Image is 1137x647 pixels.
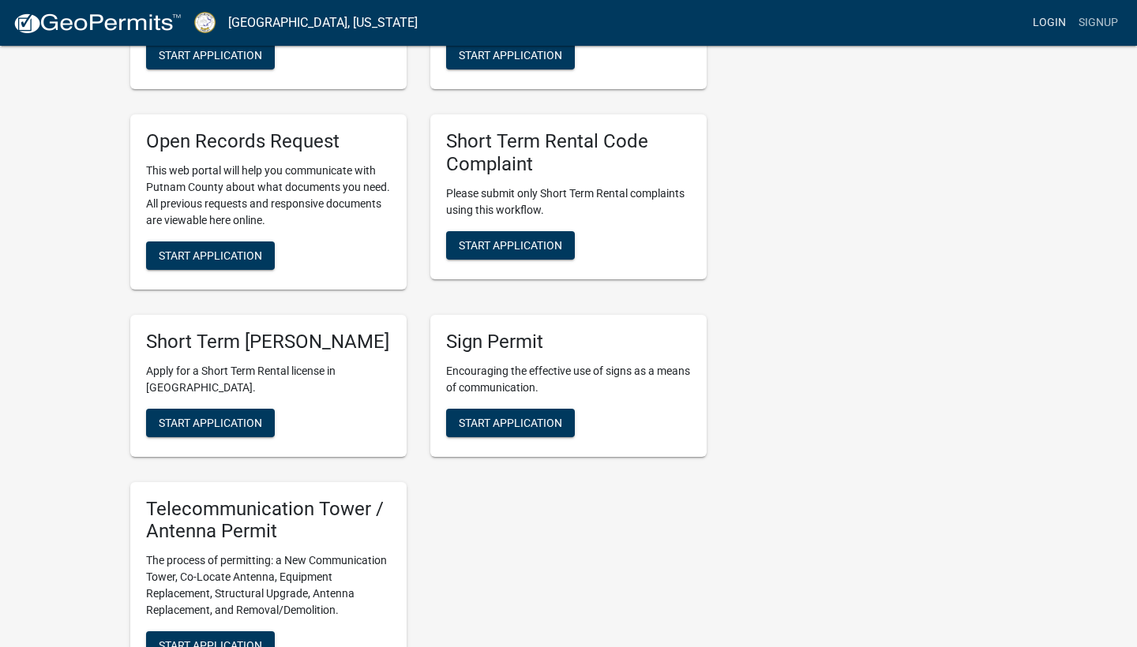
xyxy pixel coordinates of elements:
[159,249,262,261] span: Start Application
[446,130,691,176] h5: Short Term Rental Code Complaint
[159,416,262,428] span: Start Application
[146,130,391,153] h5: Open Records Request
[446,409,575,437] button: Start Application
[446,41,575,69] button: Start Application
[146,498,391,544] h5: Telecommunication Tower / Antenna Permit
[146,331,391,353] h5: Short Term [PERSON_NAME]
[228,9,418,36] a: [GEOGRAPHIC_DATA], [US_STATE]
[159,48,262,61] span: Start Application
[146,409,275,437] button: Start Application
[459,416,562,428] span: Start Application
[446,185,691,219] p: Please submit only Short Term Rental complaints using this workflow.
[194,12,216,33] img: Putnam County, Georgia
[446,331,691,353] h5: Sign Permit
[146,163,391,229] p: This web portal will help you communicate with Putnam County about what documents you need. All p...
[1026,8,1072,38] a: Login
[146,363,391,396] p: Apply for a Short Term Rental license in [GEOGRAPHIC_DATA].
[459,238,562,251] span: Start Application
[1072,8,1124,38] a: Signup
[146,41,275,69] button: Start Application
[459,48,562,61] span: Start Application
[446,363,691,396] p: Encouraging the effective use of signs as a means of communication.
[446,231,575,260] button: Start Application
[146,241,275,270] button: Start Application
[146,552,391,619] p: The process of permitting: a New Communication Tower, Co-Locate Antenna, Equipment Replacement, S...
